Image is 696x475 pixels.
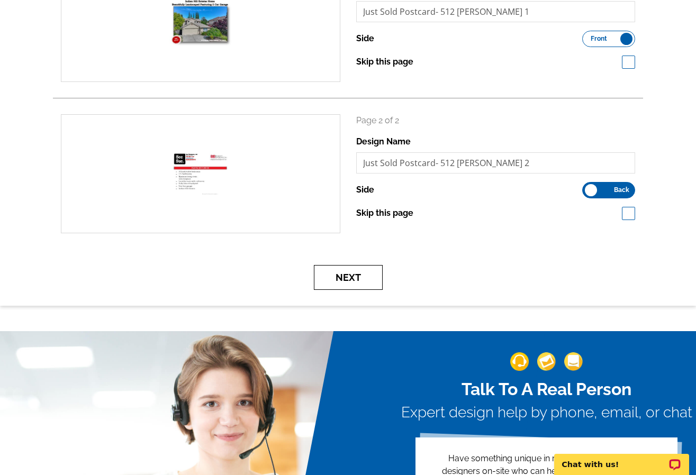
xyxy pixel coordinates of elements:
[314,265,383,290] button: Next
[401,379,692,399] h2: Talk To A Real Person
[401,404,692,422] h3: Expert design help by phone, email, or chat
[356,207,413,220] label: Skip this page
[356,1,636,22] input: File Name
[510,352,529,371] img: support-img-1.png
[356,152,636,173] input: File Name
[614,187,629,193] span: Back
[356,32,374,45] label: Side
[547,442,696,475] iframe: LiveChat chat widget
[356,184,374,196] label: Side
[564,352,583,371] img: support-img-3_1.png
[537,352,556,371] img: support-img-2.png
[356,135,411,148] label: Design Name
[591,36,607,41] span: Front
[356,114,636,127] p: Page 2 of 2
[356,56,413,68] label: Skip this page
